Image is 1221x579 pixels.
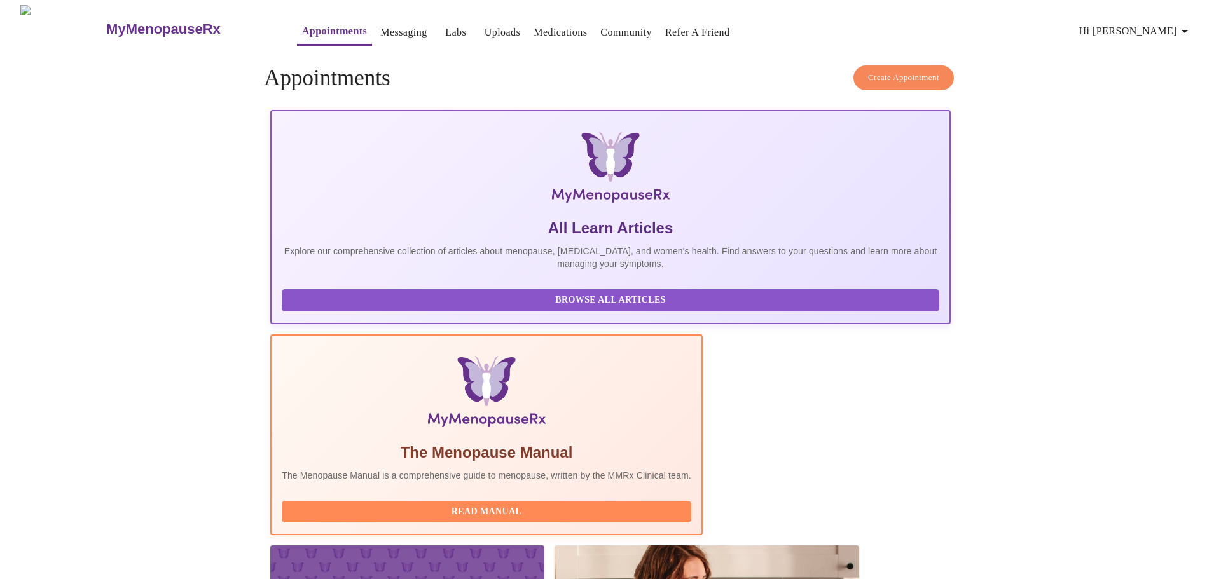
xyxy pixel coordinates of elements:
[853,65,954,90] button: Create Appointment
[445,24,466,41] a: Labs
[282,469,691,482] p: The Menopause Manual is a comprehensive guide to menopause, written by the MMRx Clinical team.
[600,24,652,41] a: Community
[282,505,694,516] a: Read Manual
[105,7,272,51] a: MyMenopauseRx
[282,289,939,311] button: Browse All Articles
[436,20,476,45] button: Labs
[479,20,526,45] button: Uploads
[347,356,626,432] img: Menopause Manual
[485,24,521,41] a: Uploads
[375,20,432,45] button: Messaging
[282,294,942,304] a: Browse All Articles
[868,71,939,85] span: Create Appointment
[264,65,957,91] h4: Appointments
[282,218,939,238] h5: All Learn Articles
[297,18,372,46] button: Appointments
[380,24,427,41] a: Messaging
[528,20,592,45] button: Medications
[302,22,367,40] a: Appointments
[595,20,657,45] button: Community
[282,245,939,270] p: Explore our comprehensive collection of articles about menopause, [MEDICAL_DATA], and women's hea...
[20,5,105,53] img: MyMenopauseRx Logo
[660,20,735,45] button: Refer a Friend
[294,504,679,520] span: Read Manual
[1079,22,1192,40] span: Hi [PERSON_NAME]
[1074,18,1197,44] button: Hi [PERSON_NAME]
[384,132,837,208] img: MyMenopauseRx Logo
[282,442,691,463] h5: The Menopause Manual
[665,24,730,41] a: Refer a Friend
[282,501,691,523] button: Read Manual
[294,292,927,308] span: Browse All Articles
[106,21,221,37] h3: MyMenopauseRx
[534,24,587,41] a: Medications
